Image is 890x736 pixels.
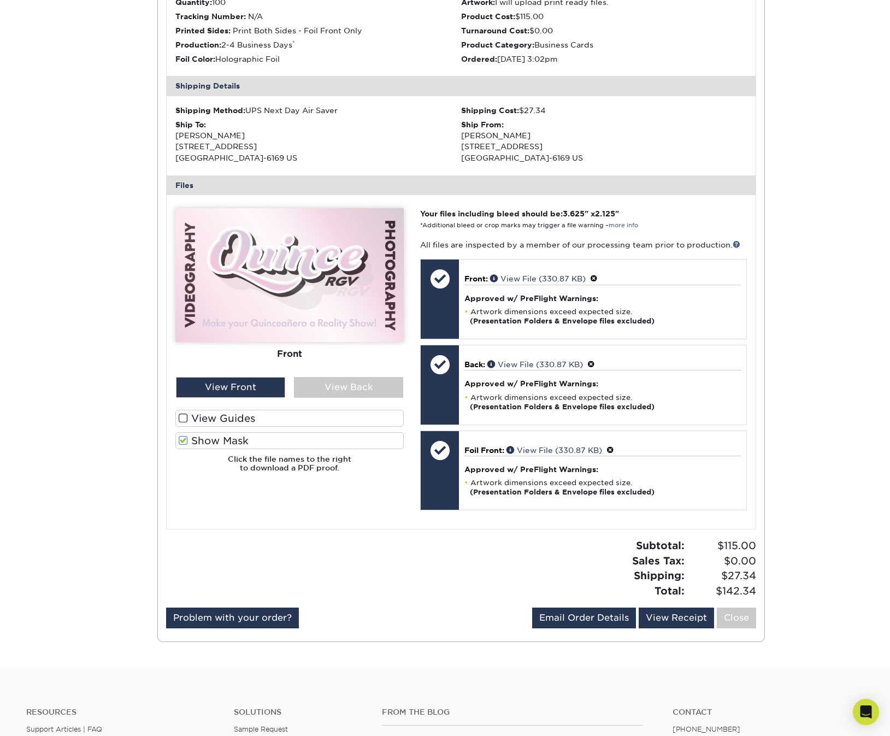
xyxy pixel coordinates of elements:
h4: Approved w/ PreFlight Warnings: [464,465,740,474]
strong: Ship To: [175,120,206,129]
h4: Approved w/ PreFlight Warnings: [464,379,740,388]
h4: Solutions [234,708,366,717]
span: N/A [248,12,263,21]
span: 3.625 [563,209,585,218]
strong: Product Category: [461,40,534,49]
li: [DATE] 3:02pm [461,54,747,64]
a: Problem with your order? [166,608,299,628]
strong: Sales Tax: [632,555,685,567]
h4: Approved w/ PreFlight Warnings: [464,294,740,303]
strong: Printed Sides: [175,26,231,35]
strong: Shipping Cost: [461,106,519,115]
div: $27.34 [461,105,747,116]
li: Business Cards [461,39,747,50]
span: 2.125 [595,209,615,218]
a: [PHONE_NUMBER] [673,725,740,733]
div: Open Intercom Messenger [853,699,879,725]
h6: Click the file names to the right to download a PDF proof. [175,455,404,481]
div: View Back [294,377,403,398]
strong: Turnaround Cost: [461,26,529,35]
div: Front [175,342,404,366]
a: Support Articles | FAQ [26,725,102,733]
a: Email Order Details [532,608,636,628]
a: Close [717,608,756,628]
div: Shipping Details [167,76,756,96]
strong: Shipping: [634,569,685,581]
li: $115.00 [461,11,747,22]
a: View File (330.87 KB) [487,360,583,369]
strong: Production: [175,40,221,49]
strong: Your files including bleed should be: " x " [420,209,619,218]
small: *Additional bleed or crop marks may trigger a file warning – [420,222,638,229]
li: Artwork dimensions exceed expected size. [464,478,740,497]
li: Holographic Foil [175,54,461,64]
span: Foil Front: [464,446,504,455]
div: View Front [176,377,285,398]
a: View File (330.87 KB) [506,446,602,455]
span: $27.34 [688,568,756,584]
span: Front: [464,274,488,283]
strong: Foil Color: [175,55,215,63]
strong: Product Cost: [461,12,515,21]
div: Files [167,175,756,195]
strong: Ship From: [461,120,504,129]
span: $115.00 [688,538,756,554]
div: [PERSON_NAME] [STREET_ADDRESS] [GEOGRAPHIC_DATA]-6169 US [175,119,461,164]
li: 2-4 Business Days [175,39,461,50]
a: View Receipt [639,608,714,628]
li: Artwork dimensions exceed expected size. [464,307,740,326]
h4: Resources [26,708,217,717]
strong: (Presentation Folders & Envelope files excluded) [470,317,655,325]
strong: Tracking Number: [175,12,246,21]
div: UPS Next Day Air Saver [175,105,461,116]
h4: From the Blog [382,708,643,717]
strong: Subtotal: [636,539,685,551]
strong: (Presentation Folders & Envelope files excluded) [470,488,655,496]
span: $0.00 [688,554,756,569]
a: Sample Request [234,725,288,733]
strong: Shipping Method: [175,106,245,115]
span: $142.34 [688,584,756,599]
p: All files are inspected by a member of our processing team prior to production. [420,239,746,250]
label: Show Mask [175,432,404,449]
a: View File (330.87 KB) [490,274,586,283]
span: Back: [464,360,485,369]
a: more info [609,222,638,229]
span: Print Both Sides - Foil Front Only [233,26,362,35]
strong: Total: [655,585,685,597]
strong: Ordered: [461,55,497,63]
label: View Guides [175,410,404,427]
strong: (Presentation Folders & Envelope files excluded) [470,403,655,411]
div: [PERSON_NAME] [STREET_ADDRESS] [GEOGRAPHIC_DATA]-6169 US [461,119,747,164]
li: Artwork dimensions exceed expected size. [464,393,740,411]
li: $0.00 [461,25,747,36]
a: Contact [673,708,864,717]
